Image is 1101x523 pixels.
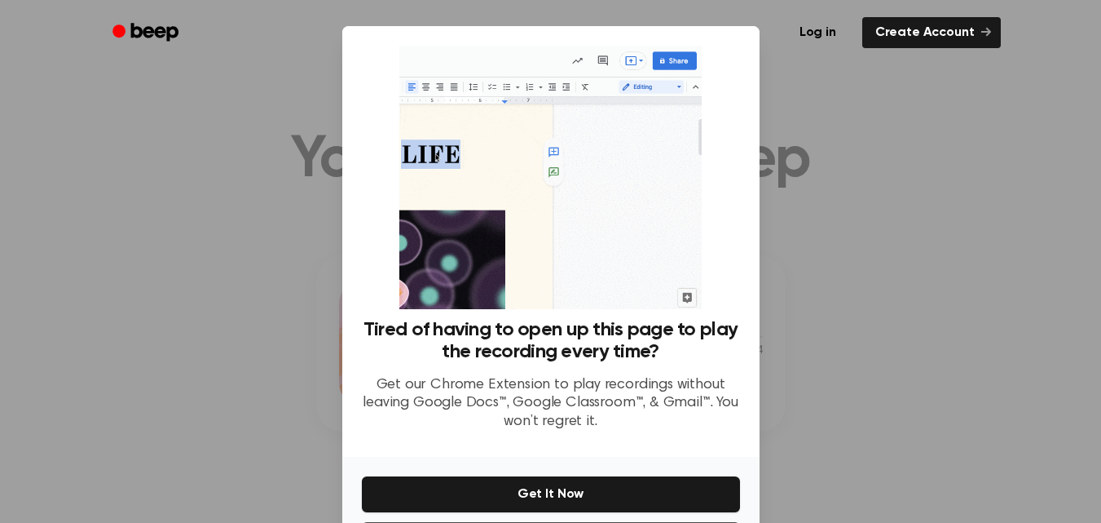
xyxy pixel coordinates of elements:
[362,476,740,512] button: Get It Now
[399,46,702,309] img: Beep extension in action
[101,17,193,49] a: Beep
[862,17,1001,48] a: Create Account
[362,319,740,363] h3: Tired of having to open up this page to play the recording every time?
[362,376,740,432] p: Get our Chrome Extension to play recordings without leaving Google Docs™, Google Classroom™, & Gm...
[783,14,852,51] a: Log in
